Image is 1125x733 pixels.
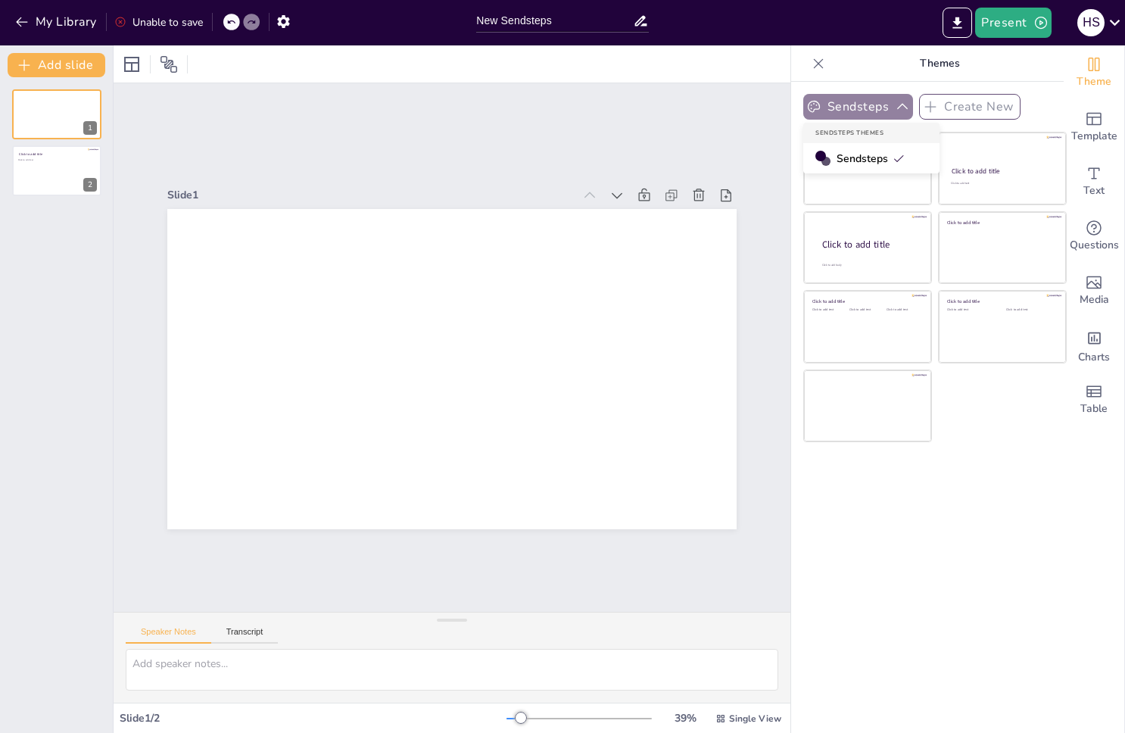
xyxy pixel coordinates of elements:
[1077,73,1111,90] span: Theme
[19,151,42,156] span: Click to add title
[18,158,33,161] span: Click to add text
[1080,401,1108,417] span: Table
[822,239,919,251] div: Click to add title
[947,298,1055,304] div: Click to add title
[975,8,1051,38] button: Present
[211,627,279,644] button: Transcript
[837,151,905,166] span: Sendsteps
[1083,182,1105,199] span: Text
[1080,292,1109,308] span: Media
[729,713,781,725] span: Single View
[1064,100,1124,154] div: Add ready made slides
[1064,45,1124,100] div: Change the overall theme
[1071,128,1117,145] span: Template
[114,15,203,30] div: Unable to save
[1006,308,1054,312] div: Click to add text
[1070,237,1119,254] span: Questions
[1077,9,1105,36] div: h s
[11,10,103,34] button: My Library
[831,45,1049,82] p: Themes
[667,711,703,725] div: 39 %
[83,178,97,192] div: 2
[947,219,1055,225] div: Click to add title
[919,94,1021,120] button: Create New
[12,145,101,195] div: 2
[126,627,211,644] button: Speaker Notes
[476,10,633,32] input: Insert title
[947,308,995,312] div: Click to add text
[1064,373,1124,427] div: Add a table
[803,123,940,143] div: Sendsteps Themes
[812,298,921,304] div: Click to add title
[812,308,846,312] div: Click to add text
[12,89,101,139] div: 1
[8,53,105,77] button: Add slide
[822,264,918,267] div: Click to add body
[951,182,1052,186] div: Click to add text
[1064,318,1124,373] div: Add charts and graphs
[803,94,913,120] button: Sendsteps
[160,55,178,73] span: Position
[167,188,573,202] div: Slide 1
[849,308,883,312] div: Click to add text
[120,52,144,76] div: Layout
[943,8,972,38] button: Export to PowerPoint
[120,711,506,725] div: Slide 1 / 2
[1078,349,1110,366] span: Charts
[952,167,1052,176] div: Click to add title
[1077,8,1105,38] button: h s
[887,308,921,312] div: Click to add text
[83,121,97,135] div: 1
[1064,264,1124,318] div: Add images, graphics, shapes or video
[1064,154,1124,209] div: Add text boxes
[1064,209,1124,264] div: Get real-time input from your audience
